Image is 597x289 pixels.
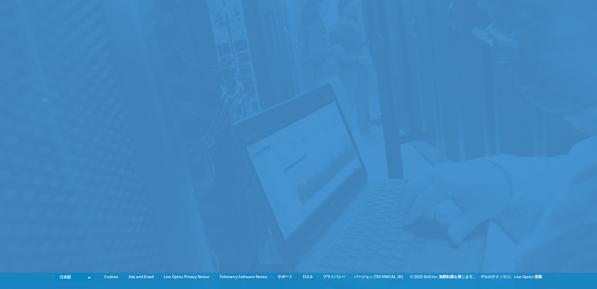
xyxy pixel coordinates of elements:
a: Live Optics Privacy Notice [159,273,214,280]
a: Telemetry Software Notice [215,273,272,280]
a: サポート [273,273,297,280]
a: EULA [298,273,317,280]
a: Ads and Email [124,273,158,280]
a: Cookies [100,273,123,280]
li: バージョン [TECHNICAL_ID] [351,273,406,280]
li: © 2025 Dell Inc. 無断転載を禁じます。 [407,273,480,280]
li: デルのテクノロジ、Live Optics 搭載 [481,273,542,280]
a: プライバシー [318,273,350,280]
